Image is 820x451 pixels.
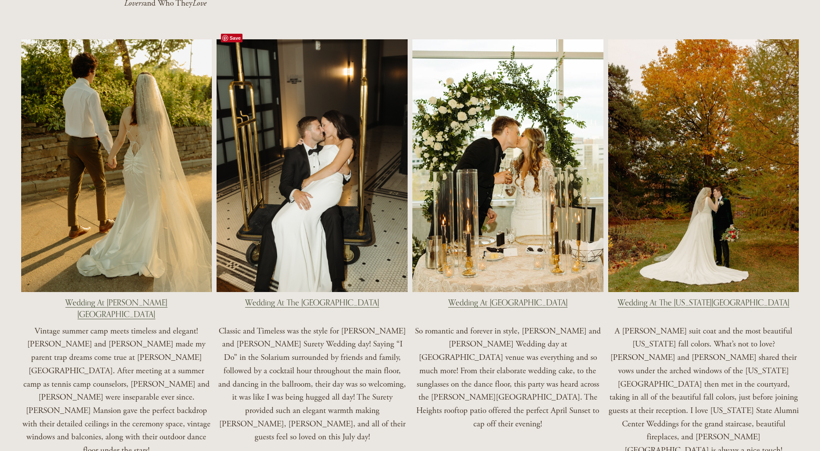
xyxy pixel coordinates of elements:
[221,34,242,42] a: Pin it!
[65,297,167,319] a: Wedding At [PERSON_NAME][GEOGRAPHIC_DATA]
[448,297,568,307] a: Wedding At [GEOGRAPHIC_DATA]
[618,297,789,307] a: Wedding At The [US_STATE][GEOGRAPHIC_DATA]
[245,297,379,307] a: Wedding At The [GEOGRAPHIC_DATA]
[217,325,408,444] p: Classic and Timeless was the style for [PERSON_NAME] and [PERSON_NAME] Surety Wedding day! Saying...
[412,325,603,431] p: So romantic and forever in style, [PERSON_NAME] and [PERSON_NAME] Wedding day at [GEOGRAPHIC_DATA...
